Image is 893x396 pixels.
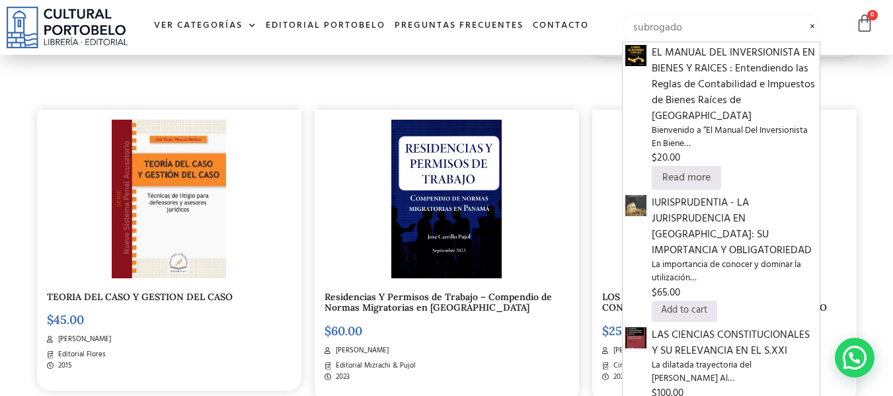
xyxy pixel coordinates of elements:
[332,372,350,383] span: 2023
[602,323,609,338] span: $
[47,312,54,327] span: $
[625,327,646,348] img: 9788413598925
[855,14,874,33] a: 0
[325,291,552,314] a: Residencias Y Permisos de Trabajo – Compendio de Normas Migratorias en [GEOGRAPHIC_DATA]
[652,285,657,301] span: $
[652,45,818,124] span: EL MANUAL DEL INVERSIONISTA EN BIENES Y RAICES : Entendiendo las Reglas de Contabilidad e Impuest...
[652,195,818,258] span: IURISPRUDENTIA - LA JURISPRUDENCIA EN [GEOGRAPHIC_DATA]: SU IMPORTANCIA Y OBLIGATORIEDAD
[325,323,331,338] span: $
[652,285,680,301] bdi: 65.00
[622,14,821,42] input: Búsqueda
[652,45,818,167] a: EL MANUAL DEL INVERSIONISTA EN BIENES Y RAICES : Entendiendo las Reglas de Contabilidad e Impuest...
[610,372,628,383] span: 2020
[610,360,680,372] span: Circulo De Escritores
[261,12,390,40] a: Editorial Portobelo
[652,258,818,286] span: La importancia de conocer y dominar la utilización…
[390,12,528,40] a: Preguntas frecuentes
[325,323,362,338] bdi: 60.00
[112,120,226,278] img: Teoria_del_caso_y_gestion_del_caso-2.jpg
[332,345,389,356] span: [PERSON_NAME]
[867,10,878,20] span: 0
[47,312,84,327] bdi: 45.00
[652,124,818,151] span: Bienvenido a “El Manual Del Inversionista En Biene…
[391,120,502,278] img: img20231003_15474135
[625,47,646,64] a: EL MANUAL DEL INVERSIONISTA EN BIENES Y RAICES : Entendiendo las Reglas de Contabilidad e Impuest...
[47,291,233,303] a: TEORIA DEL CASO Y GESTION DEL CASO
[652,150,680,166] bdi: 20.00
[528,12,594,40] a: Contacto
[602,323,639,338] bdi: 25.00
[625,197,646,214] a: IURISPRUDENTIA - LA JURISPRUDENCIA EN PANAMÁ: SU IMPORTANCIA Y OBLIGATORIEDAD
[652,359,818,386] span: La dilatada trayectoria del [PERSON_NAME] Al…
[55,349,106,360] span: Editorial Flores
[602,291,827,314] a: LOS ALCANCES DEL CONTROL DE LA CONVENCIONALIDAD EN EL DERECHO INTERNO
[625,329,646,346] a: LAS CIENCIAS CONSTITUCIONALES Y SU RELEVANCIA EN EL S.XXI
[149,12,261,40] a: Ver Categorías
[55,334,111,345] span: [PERSON_NAME]
[652,166,721,190] a: Read more about “EL MANUAL DEL INVERSIONISTA EN BIENES Y RAICES : Entendiendo las Reglas de Conta...
[625,195,646,216] img: WhatsApp Image 2024-11-15 at 10.44.03 AM
[55,360,72,372] span: 2015
[610,345,666,356] span: [PERSON_NAME]
[332,360,416,372] span: Editorial Mizrachi & Pujol
[652,195,818,301] a: IURISPRUDENTIA - LA JURISPRUDENCIA EN [GEOGRAPHIC_DATA]: SU IMPORTANCIA Y OBLIGATORIEDADLa import...
[804,19,820,20] span: Limpiar
[652,301,717,322] a: Add to cart: “IURISPRUDENTIA - LA JURISPRUDENCIA EN PANAMÁ: SU IMPORTANCIA Y OBLIGATORIEDAD”
[652,327,818,359] span: LAS CIENCIAS CONSTITUCIONALES Y SU RELEVANCIA EN EL S.XXI
[625,45,646,66] img: RP77216
[652,150,657,166] span: $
